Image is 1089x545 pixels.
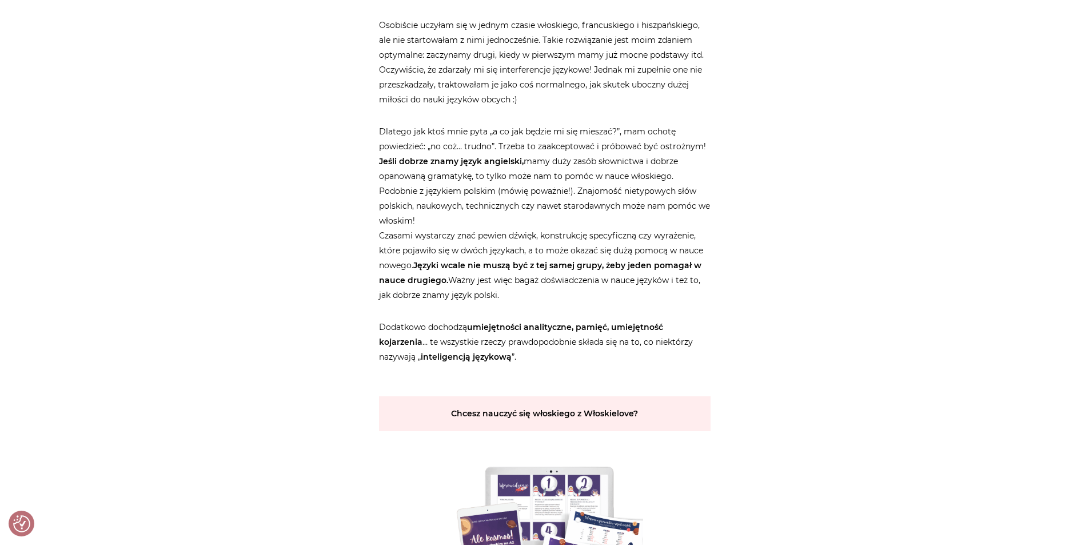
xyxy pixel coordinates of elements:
[421,352,512,362] strong: inteligencją językową
[451,408,638,419] strong: Chcesz nauczyć się włoskiego z Włoskielove?
[379,18,711,107] p: Osobiście uczyłam się w jednym czasie włoskiego, francuskiego i hiszpańskiego, ale nie startowała...
[13,515,30,532] img: Revisit consent button
[379,124,711,303] p: Dlatego jak ktoś mnie pyta „a co jak będzie mi się mieszać?”, mam ochotę powiedzieć: „no coż… tru...
[379,320,711,379] p: Dodatkowo dochodzą … te wszystkie rzeczy prawdopodobnie składa się na to, co niektórzy nazywają „ ”.
[379,322,663,347] strong: umiejętności analityczne, pamięć, umiejętność kojarzenia
[13,515,30,532] button: Preferencje co do zgód
[379,156,524,166] strong: Jeśli dobrze znamy język angielski,
[379,260,701,285] strong: Języki wcale nie muszą być z tej samej grupy, żeby jeden pomagał w nauce drugiego.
